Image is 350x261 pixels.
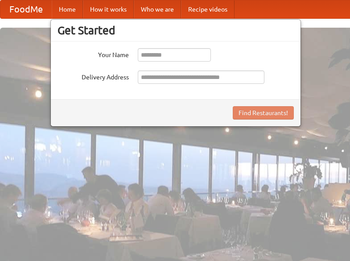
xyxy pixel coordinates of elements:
[181,0,235,18] a: Recipe videos
[58,70,129,82] label: Delivery Address
[134,0,181,18] a: Who we are
[0,0,52,18] a: FoodMe
[58,24,294,37] h3: Get Started
[52,0,83,18] a: Home
[83,0,134,18] a: How it works
[58,48,129,59] label: Your Name
[233,106,294,120] button: Find Restaurants!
